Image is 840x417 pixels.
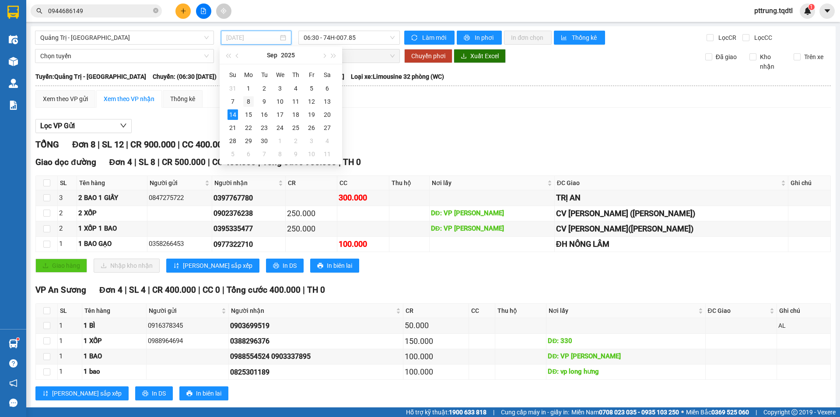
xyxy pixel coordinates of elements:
[35,73,146,80] b: Tuyến: Quảng Trị - [GEOGRAPHIC_DATA]
[9,359,17,368] span: question-circle
[48,6,151,16] input: Tìm tên, số ĐT hoặc mã đơn
[59,367,80,377] div: 1
[322,149,332,159] div: 11
[304,108,319,121] td: 2025-09-19
[36,8,42,14] span: search
[307,285,325,295] span: TH 0
[230,351,402,362] div: 0988554524 0903337895
[322,123,332,133] div: 27
[319,134,335,147] td: 2025-10-04
[17,338,19,340] sup: 1
[495,304,546,318] th: Thu hộ
[58,304,82,318] th: SL
[548,336,703,347] div: DĐ: 330
[241,134,256,147] td: 2025-09-29
[712,52,740,62] span: Đã giao
[256,147,272,161] td: 2025-10-07
[40,120,75,131] span: Lọc VP Gửi
[9,339,18,348] img: warehouse-icon
[222,285,224,295] span: |
[150,178,203,188] span: Người gửi
[109,157,133,167] span: Đơn 4
[72,139,95,150] span: Đơn 8
[241,108,256,121] td: 2025-09-15
[78,239,146,249] div: 1 BAO GẠO
[77,176,147,190] th: Tên hàng
[404,31,455,45] button: syncLàm mới
[572,33,598,42] span: Thống kê
[227,109,238,120] div: 14
[304,134,319,147] td: 2025-10-03
[153,8,158,13] span: close-circle
[9,101,18,110] img: solution-icon
[153,72,217,81] span: Chuyến: (06:30 [DATE])
[220,8,227,14] span: aim
[126,139,128,150] span: |
[152,389,166,398] span: In DS
[179,386,228,400] button: printerIn biên lai
[84,336,144,347] div: 1 XỐP
[501,407,569,417] span: Cung cấp máy in - giấy in:
[149,306,220,315] span: Người gửi
[134,157,136,167] span: |
[804,7,812,15] img: icon-new-feature
[454,49,506,63] button: downloadXuất Excel
[216,4,231,19] button: aim
[422,33,448,42] span: Làm mới
[9,399,17,407] span: message
[548,367,703,377] div: DĐ: vp long hưng
[304,121,319,134] td: 2025-09-26
[162,157,206,167] span: CR 500.000
[389,176,430,190] th: Thu hộ
[801,52,827,62] span: Trên xe
[241,95,256,108] td: 2025-09-08
[788,176,831,190] th: Ghi chú
[152,285,196,295] span: CR 400.000
[213,208,284,219] div: 0902376238
[35,157,96,167] span: Giao dọc đường
[715,33,738,42] span: Lọc CR
[556,238,787,250] div: ĐH NÔNG LÂM
[256,121,272,134] td: 2025-09-23
[493,407,494,417] span: |
[149,193,210,203] div: 0847275722
[178,139,180,150] span: |
[290,123,301,133] div: 25
[288,82,304,95] td: 2025-09-04
[40,49,209,63] span: Chọn tuyến
[180,8,186,14] span: plus
[225,82,241,95] td: 2025-08-31
[148,321,227,331] div: 0916378345
[405,366,467,378] div: 100.000
[405,350,467,363] div: 100.000
[808,4,815,10] sup: 1
[756,407,757,417] span: |
[267,46,277,64] button: Sep
[256,82,272,95] td: 2025-09-02
[170,94,195,104] div: Thống kê
[59,193,75,203] div: 3
[148,285,150,295] span: |
[404,49,452,63] button: Chuyển phơi
[432,178,546,188] span: Nơi lấy
[469,304,496,318] th: CC
[243,109,254,120] div: 15
[431,208,553,219] div: DĐ: VP [PERSON_NAME]
[227,149,238,159] div: 5
[411,35,419,42] span: sync
[259,83,269,94] div: 2
[256,134,272,147] td: 2025-09-30
[213,223,284,234] div: 0395335477
[273,263,279,270] span: printer
[99,285,122,295] span: Đơn 4
[475,33,495,42] span: In phơi
[272,121,288,134] td: 2025-09-24
[810,4,813,10] span: 1
[337,176,389,190] th: CC
[549,306,696,315] span: Nơi lấy
[561,35,568,42] span: bar-chart
[227,83,238,94] div: 31
[78,224,146,234] div: 1 XỐP 1 BAO
[288,108,304,121] td: 2025-09-18
[208,157,210,167] span: |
